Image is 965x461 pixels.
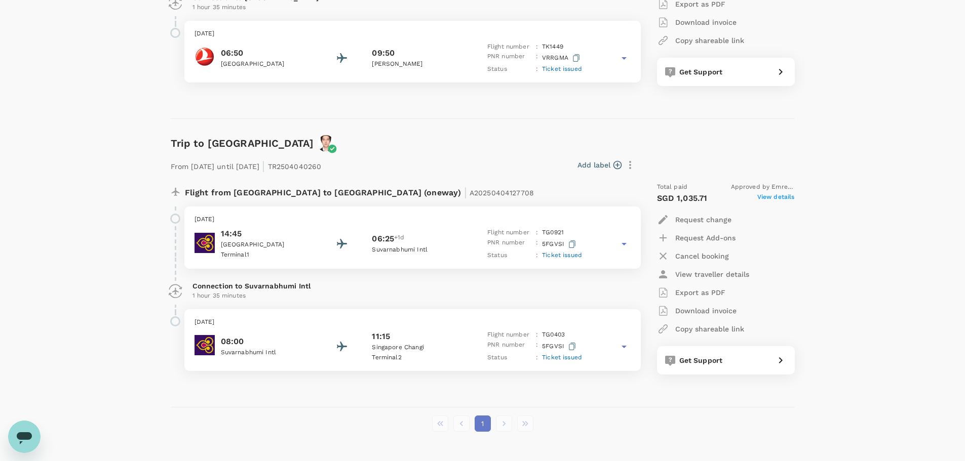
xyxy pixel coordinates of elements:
[536,340,538,353] p: :
[675,287,725,298] p: Export as PDF
[542,52,582,64] p: VRRGMA
[657,247,729,265] button: Cancel booking
[536,52,538,64] p: :
[731,182,795,192] span: Approved by
[171,156,322,174] p: From [DATE] until [DATE] TR2504040260
[657,182,688,192] span: Total paid
[536,228,538,238] p: :
[542,330,565,340] p: TG 0403
[487,64,532,74] p: Status
[192,281,633,291] p: Connection to Suvarnabhumi Intl
[8,421,41,453] iframe: Button to launch messaging window
[221,228,312,240] p: 14:45
[657,265,749,283] button: View traveller details
[536,64,538,74] p: :
[487,250,532,261] p: Status
[657,229,736,247] button: Request Add-ons
[470,189,534,197] span: A20250404127708
[372,245,463,255] p: Suvarnabhumi Intl
[675,269,749,279] p: View traveller details
[679,356,723,364] span: Get Support
[536,42,538,52] p: :
[372,343,463,353] p: Singapore Changi
[487,330,532,340] p: Flight number
[221,59,312,69] p: [GEOGRAPHIC_DATA]
[657,31,744,50] button: Copy shareable link
[394,233,404,245] span: +1d
[487,238,532,250] p: PNR number
[372,233,394,245] p: 06:25
[657,13,737,31] button: Download invoice
[542,238,578,250] p: 5FGVSI
[675,251,729,261] p: Cancel booking
[487,228,532,238] p: Flight number
[536,353,538,363] p: :
[675,306,737,316] p: Download invoice
[195,215,631,225] p: [DATE]
[679,68,723,76] span: Get Support
[262,159,265,173] span: |
[675,35,744,46] p: Copy shareable link
[430,415,536,432] nav: pagination navigation
[542,354,582,361] span: Ticket issued
[675,324,744,334] p: Copy shareable link
[192,291,633,301] p: 1 hour 35 minutes
[487,42,532,52] p: Flight number
[657,302,737,320] button: Download invoice
[195,29,631,39] p: [DATE]
[657,211,731,229] button: Request change
[372,353,463,363] p: Terminal 2
[675,215,731,225] p: Request change
[221,348,312,358] p: Suvarnabhumi Intl
[657,320,744,338] button: Copy shareable link
[675,17,737,27] p: Download invoice
[372,330,390,343] p: 11:15
[487,340,532,353] p: PNR number
[542,65,582,72] span: Ticket issued
[195,47,215,67] img: Turkish Airlines
[171,135,314,151] h6: Trip to [GEOGRAPHIC_DATA]
[487,353,532,363] p: Status
[185,182,534,200] p: Flight from [GEOGRAPHIC_DATA] to [GEOGRAPHIC_DATA] (oneway)
[675,233,736,243] p: Request Add-ons
[221,47,312,59] p: 06:50
[318,135,334,152] img: avatar-67ef3868951fe.jpeg
[195,335,215,355] img: Thai Airways International
[221,250,312,260] p: Terminal 1
[577,160,622,170] button: Add label
[757,192,795,204] span: View details
[536,238,538,250] p: :
[487,52,532,64] p: PNR number
[221,240,312,250] p: [GEOGRAPHIC_DATA]
[536,330,538,340] p: :
[221,336,312,348] p: 08:00
[536,250,538,261] p: :
[372,59,463,69] p: [PERSON_NAME]
[542,42,563,52] p: TK 1449
[372,47,395,59] p: 09:50
[542,340,578,353] p: 5FGVSI
[195,317,631,327] p: [DATE]
[657,192,708,204] p: SGD 1,035.71
[475,415,491,432] button: page 1
[464,185,467,199] span: |
[192,3,633,13] p: 1 hour 35 minutes
[542,252,582,259] span: Ticket issued
[657,283,725,302] button: Export as PDF
[195,233,215,253] img: Thai Airways International
[542,228,564,238] p: TG 0921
